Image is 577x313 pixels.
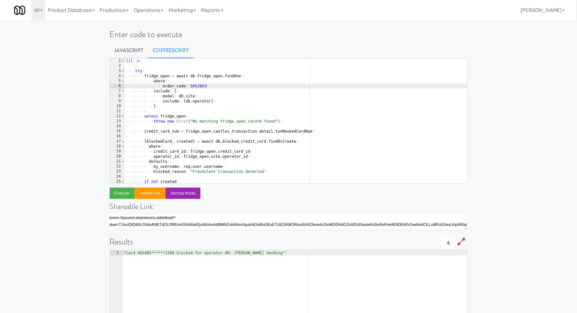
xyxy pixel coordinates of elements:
div: 7 [110,89,125,94]
button: Upload file [134,188,166,199]
div: 23 [110,169,125,174]
div: 14 [110,124,125,129]
div: 20 [110,154,125,159]
div: 13 [110,119,125,124]
div: 22 [110,164,125,169]
div: 19 [110,149,125,154]
button: Execute [110,188,135,199]
div: 18 [110,144,125,149]
div: 9 [110,99,125,104]
div: 10 [110,104,125,109]
h4: Shareable Link: [110,202,468,211]
div: 5 [110,79,125,84]
div: 4 [110,74,125,79]
h1: Results [110,237,468,246]
button: Normal Mode [166,188,200,199]
a: CoffeeScript [148,43,194,58]
textarea: lorem://ipsumd.sitametcons.adi/elitsed?doei=T7IncIDiD8%5UtlaBor1E5DO2mAGnAALiq7eNIMADMInimVE%3Qui... [110,214,468,230]
div: 12 [110,114,125,119]
h1: Enter code to execute [110,30,468,39]
div: 11 [110,109,125,114]
div: 1 [110,58,125,63]
div: 24 [110,174,125,179]
a: Javascript [110,43,148,58]
img: Micromart [14,5,25,16]
div: 8 [110,94,125,99]
div: 17 [110,139,125,144]
div: 2 [110,63,125,69]
div: 16 [110,134,125,139]
div: 21 [110,159,125,164]
div: 15 [110,129,125,134]
div: 25 [110,179,125,184]
div: 6 [110,84,125,89]
div: 1 [110,250,123,255]
div: 3 [110,69,125,74]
